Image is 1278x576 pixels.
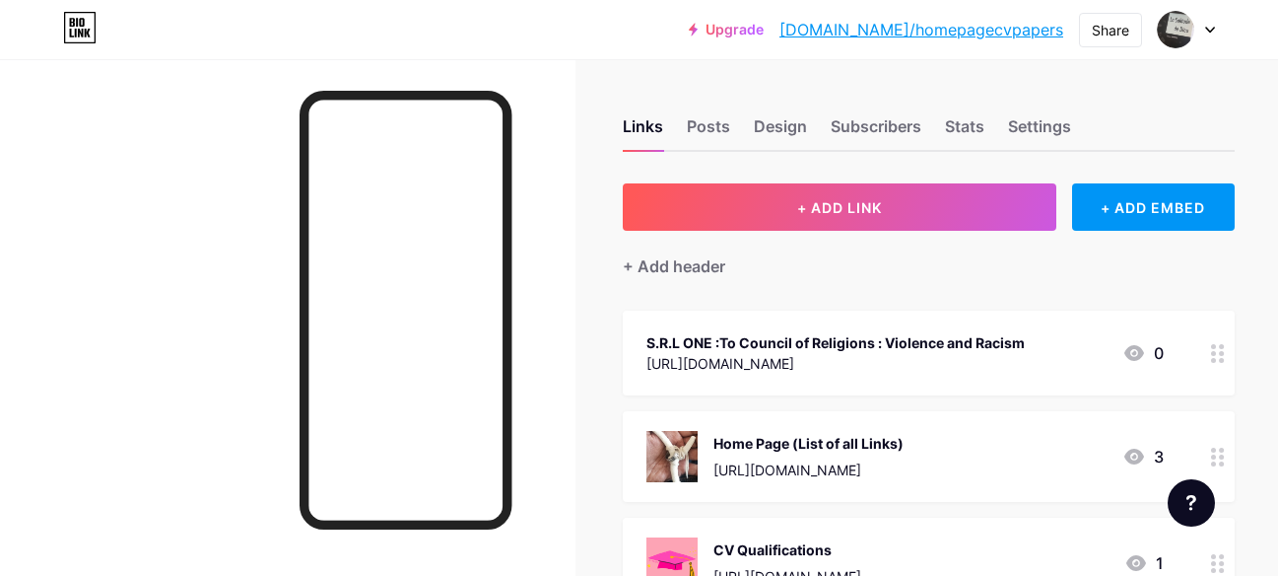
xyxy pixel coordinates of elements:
[1122,445,1164,468] div: 3
[689,22,764,37] a: Upgrade
[623,183,1056,231] button: + ADD LINK
[646,332,1025,353] div: S.R.L ONE :To Council of Religions : Violence and Racism
[1157,11,1194,48] img: homepage_cv_papers
[713,460,904,480] div: [URL][DOMAIN_NAME]
[1072,183,1235,231] div: + ADD EMBED
[797,199,882,216] span: + ADD LINK
[623,254,725,278] div: + Add header
[754,114,807,150] div: Design
[646,431,698,482] img: Home Page (List of all Links)
[779,18,1063,41] a: [DOMAIN_NAME]/homepagecvpapers
[1092,20,1129,40] div: Share
[1122,341,1164,365] div: 0
[1008,114,1071,150] div: Settings
[713,433,904,454] div: Home Page (List of all Links)
[623,114,663,150] div: Links
[646,353,1025,374] div: [URL][DOMAIN_NAME]
[945,114,984,150] div: Stats
[1124,551,1164,575] div: 1
[713,540,861,560] div: CV Qualifications
[831,114,921,150] div: Subscribers
[687,114,730,150] div: Posts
